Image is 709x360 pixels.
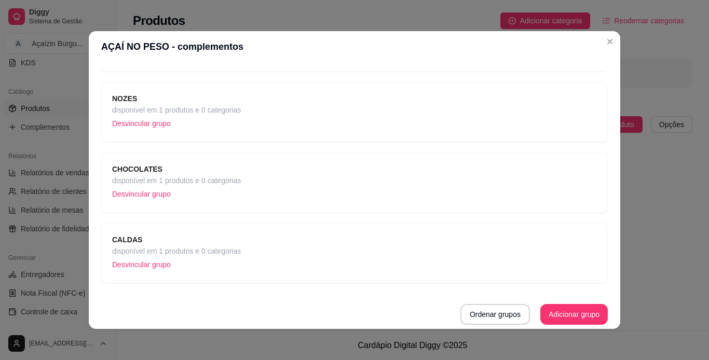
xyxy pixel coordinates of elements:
strong: CHOCOLATES [112,165,162,173]
p: Desvincular grupo [112,116,241,131]
p: Desvincular grupo [112,257,241,272]
strong: CALDAS [112,236,142,244]
span: disponível em 1 produtos e 0 categorias [112,245,241,257]
button: Close [602,33,618,50]
p: Desvincular grupo [112,186,241,202]
strong: NOZES [112,94,137,103]
span: disponível em 1 produtos e 0 categorias [112,175,241,186]
header: AÇAÍ NO PESO - complementos [89,31,620,62]
span: disponível em 1 produtos e 0 categorias [112,104,241,116]
button: Adicionar grupo [540,304,608,325]
button: Ordenar grupos [460,304,530,325]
